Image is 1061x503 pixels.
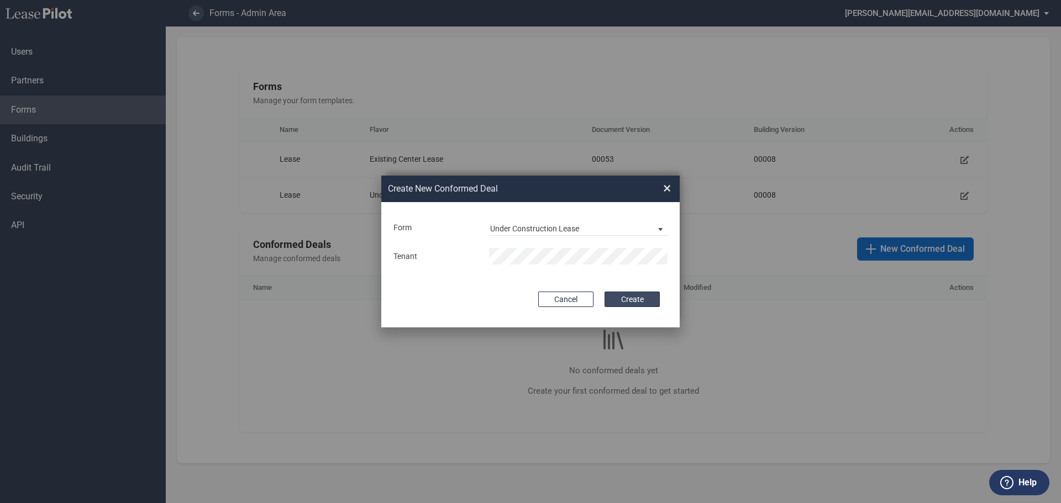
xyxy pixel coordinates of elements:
[489,219,668,236] md-select: Lease Form: Under Construction Lease
[1018,475,1037,490] label: Help
[387,251,482,262] div: Tenant
[605,292,660,307] button: Create
[381,176,680,328] md-dialog: Create New ...
[490,224,579,233] div: Under Construction Lease
[388,183,623,195] h2: Create New Conformed Deal
[387,223,482,234] div: Form
[663,179,671,197] span: ×
[538,292,593,307] button: Cancel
